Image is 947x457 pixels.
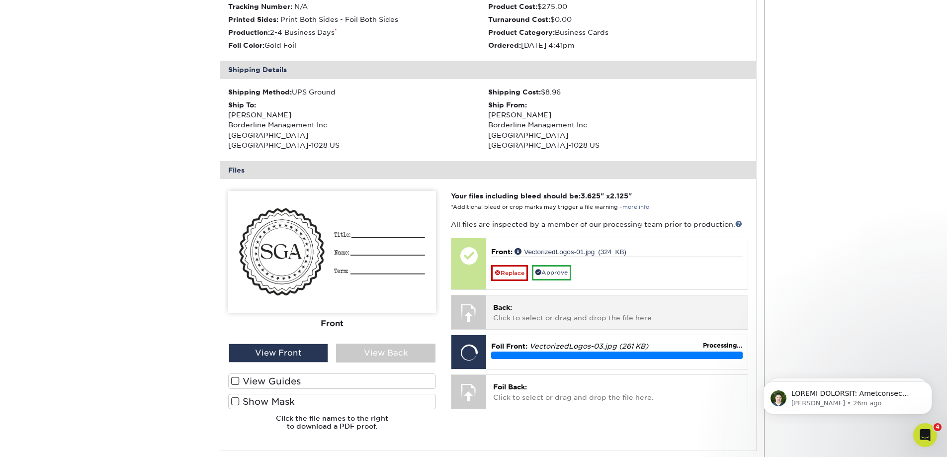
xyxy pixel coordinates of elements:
strong: Ordered: [488,41,521,49]
iframe: Google Customer Reviews [2,427,85,454]
li: 2-4 Business Days [228,27,488,37]
strong: Product Cost: [488,2,537,10]
p: Click to select or drag and drop the file here. [493,302,740,323]
strong: Shipping Cost: [488,88,541,96]
div: [PERSON_NAME] Borderline Management Inc [GEOGRAPHIC_DATA] [GEOGRAPHIC_DATA]-1028 US [228,100,488,151]
label: View Guides [228,373,436,389]
strong: Foil Color: [228,41,264,49]
div: $8.96 [488,87,748,97]
p: All files are inspected by a member of our processing team prior to production. [451,219,748,229]
p: Click to select or drag and drop the file here. [493,382,740,402]
small: *Additional bleed or crop marks may trigger a file warning – [451,204,649,210]
a: Approve [532,265,571,280]
a: more info [622,204,649,210]
span: N/A [294,2,308,10]
h6: Click the file names to the right to download a PDF proof. [228,414,436,439]
a: VectorizedLogos-01.jpg (324 KB) [515,248,626,255]
span: Foil Back: [493,383,527,391]
div: UPS Ground [228,87,488,97]
strong: Production: [228,28,270,36]
strong: Ship From: [488,101,527,109]
label: Show Mask [228,394,436,409]
strong: Printed Sides: [228,15,278,23]
div: Files [220,161,756,179]
strong: Shipping Method: [228,88,292,96]
span: 2.125 [610,192,628,200]
strong: Ship To: [228,101,256,109]
li: [DATE] 4:41pm [488,40,748,50]
li: Business Cards [488,27,748,37]
iframe: Intercom live chat [913,423,937,447]
span: 3.625 [581,192,601,200]
span: 4 [934,423,942,431]
li: $0.00 [488,14,748,24]
div: Shipping Details [220,61,756,79]
div: View Back [336,344,435,363]
div: View Front [229,344,328,363]
strong: Product Category: [488,28,555,36]
strong: Turnaround Cost: [488,15,550,23]
div: Front [228,313,436,335]
span: Front: [491,248,513,256]
a: Replace [491,265,528,281]
div: [PERSON_NAME] Borderline Management Inc [GEOGRAPHIC_DATA] [GEOGRAPHIC_DATA]-1028 US [488,100,748,151]
iframe: Intercom notifications message [748,361,947,430]
li: Gold Foil [228,40,488,50]
strong: Your files including bleed should be: " x " [451,192,632,200]
em: VectorizedLogos-03.jpg (261 KB) [529,342,648,350]
span: Foil Front: [491,342,527,350]
li: $275.00 [488,1,748,11]
span: Back: [493,303,512,311]
strong: Tracking Number: [228,2,292,10]
span: Print Both Sides - Foil Both Sides [280,15,398,23]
